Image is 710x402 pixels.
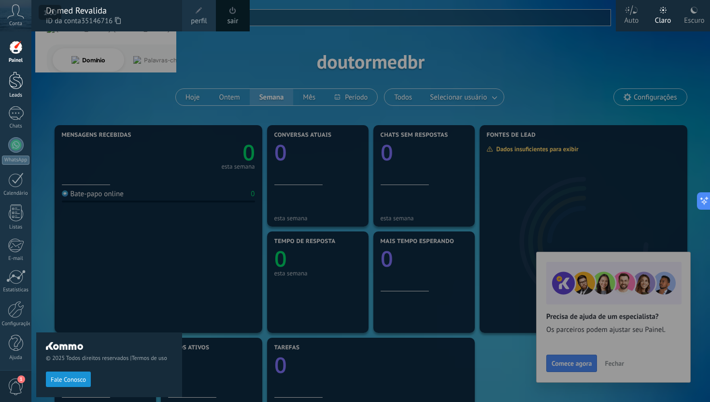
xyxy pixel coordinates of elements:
img: tab_keywords_by_traffic_grey.svg [102,56,110,64]
span: © 2025 Todos direitos reservados | [46,355,172,362]
img: tab_domain_overview_orange.svg [40,56,48,64]
span: 1 [17,375,25,383]
div: Estatísticas [2,287,30,293]
div: Ajuda [2,355,30,361]
div: [PERSON_NAME]: [DOMAIN_NAME] [25,25,138,33]
div: Claro [655,6,671,31]
div: Domínio [51,57,74,63]
div: Leads [2,92,30,99]
a: Fale Conosco [46,375,91,383]
div: E-mail [2,256,30,262]
div: Chats [2,123,30,129]
div: Palavras-chave [113,57,155,63]
a: sair [227,16,239,27]
a: Termos de uso [131,355,167,362]
div: Listas [2,224,30,230]
div: Auto [625,6,639,31]
div: v 4.0.25 [27,15,47,23]
div: Configurações [2,321,30,327]
span: perfil [191,16,207,27]
div: WhatsApp [2,156,29,165]
img: website_grey.svg [15,25,23,33]
div: Painel [2,57,30,64]
span: Fale Conosco [51,376,86,383]
div: Escuro [684,6,704,31]
span: 35146716 [81,16,121,27]
div: Dr med Revalida [46,5,172,16]
img: logo_orange.svg [15,15,23,23]
span: Conta [9,21,22,27]
button: Fale Conosco [46,372,91,387]
div: Calendário [2,190,30,197]
span: ID da conta [46,16,172,27]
